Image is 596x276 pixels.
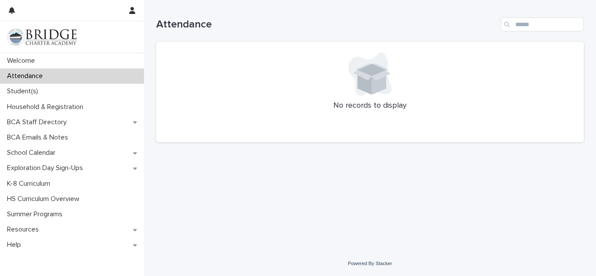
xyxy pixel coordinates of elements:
[3,180,57,188] p: K-8 Curriculum
[3,195,86,203] p: HS Curriculum Overview
[156,18,497,31] h1: Attendance
[3,149,62,157] p: School Calendar
[3,118,74,126] p: BCA Staff Directory
[167,101,573,111] p: No records to display
[3,103,90,111] p: Household & Registration
[3,241,28,249] p: Help
[3,57,42,65] p: Welcome
[3,87,45,95] p: Student(s)
[3,164,90,172] p: Exploration Day Sign-Ups
[3,210,69,218] p: Summer Programs
[501,17,584,31] input: Search
[3,133,75,142] p: BCA Emails & Notes
[7,28,77,46] img: V1C1m3IdTEidaUdm9Hs0
[348,261,392,266] a: Powered By Stacker
[3,72,50,80] p: Attendance
[3,225,46,234] p: Resources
